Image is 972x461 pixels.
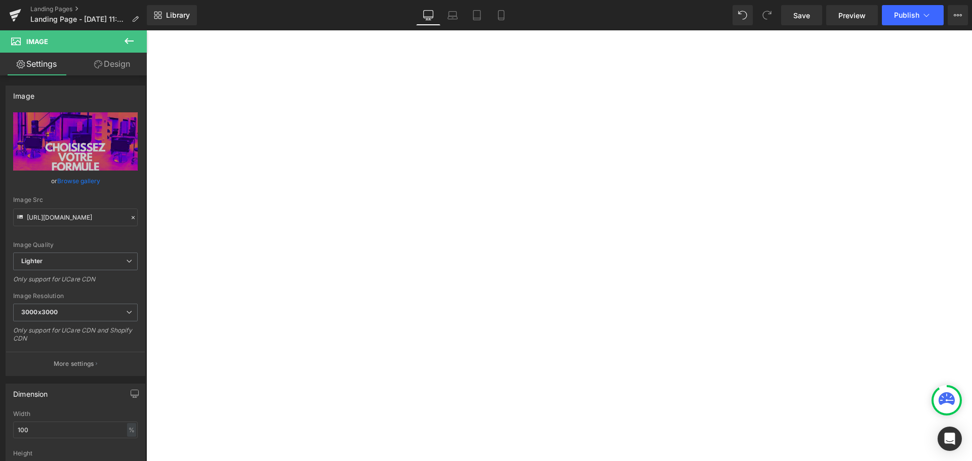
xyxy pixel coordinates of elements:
a: Preview [826,5,878,25]
b: Lighter [21,257,43,265]
a: Desktop [416,5,440,25]
p: More settings [54,359,94,368]
div: Only support for UCare CDN [13,275,138,290]
div: Image Src [13,196,138,203]
span: Preview [838,10,866,21]
a: New Library [147,5,197,25]
a: Tablet [465,5,489,25]
button: Undo [733,5,753,25]
div: Dimension [13,384,48,398]
div: Open Intercom Messenger [938,427,962,451]
div: or [13,176,138,186]
a: Landing Pages [30,5,147,13]
button: More settings [6,352,145,375]
b: 3000x3000 [21,308,58,316]
div: Width [13,410,138,417]
span: Image [26,37,48,46]
button: More [948,5,968,25]
button: Publish [882,5,944,25]
div: Height [13,450,138,457]
a: Laptop [440,5,465,25]
div: Only support for UCare CDN and Shopify CDN [13,326,138,349]
div: Image [13,86,34,100]
div: % [127,423,136,437]
button: Redo [757,5,777,25]
a: Design [75,53,149,75]
div: Image Quality [13,241,138,248]
span: Publish [894,11,919,19]
a: Browse gallery [57,172,100,190]
span: Save [793,10,810,21]
div: Image Resolution [13,292,138,300]
input: Link [13,208,138,226]
span: Library [166,11,190,20]
input: auto [13,422,138,438]
a: Mobile [489,5,513,25]
span: Landing Page - [DATE] 11:30:09 [30,15,128,23]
